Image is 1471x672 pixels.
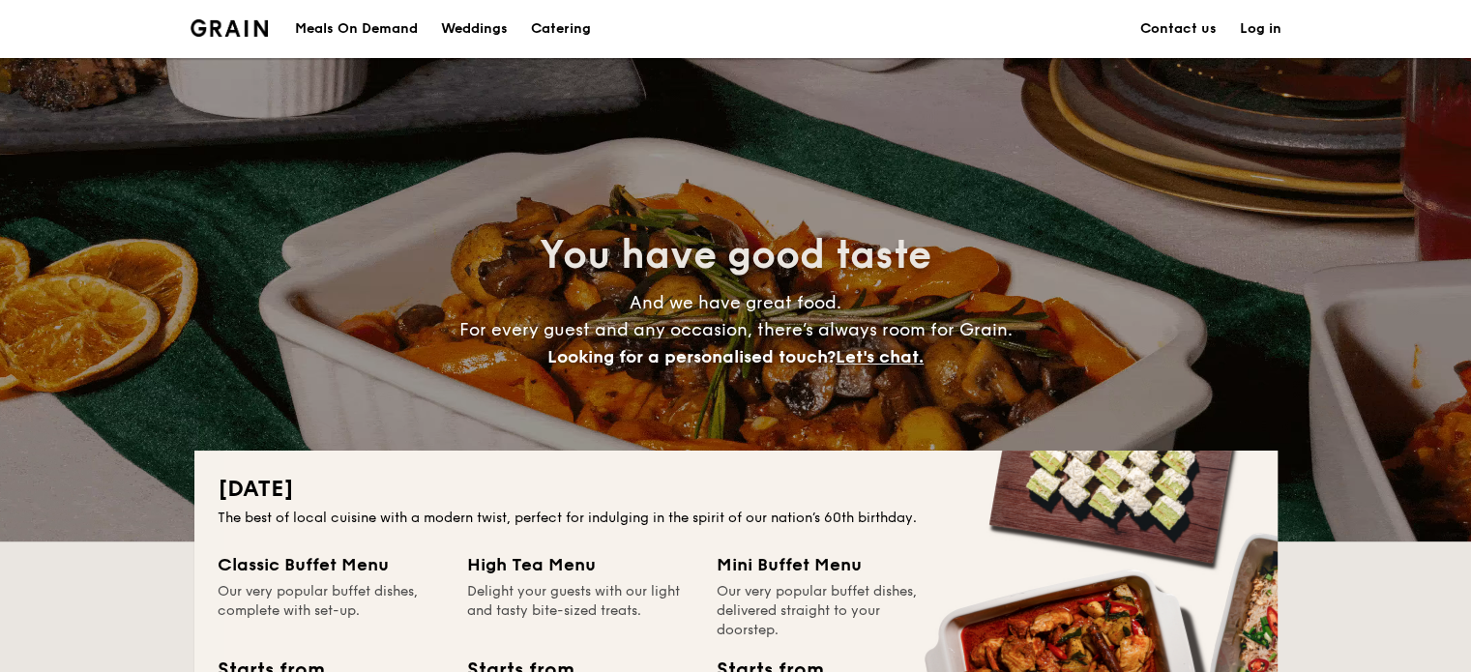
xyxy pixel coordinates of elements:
div: The best of local cuisine with a modern twist, perfect for indulging in the spirit of our nation’... [218,509,1254,528]
div: Our very popular buffet dishes, complete with set-up. [218,582,444,640]
div: Delight your guests with our light and tasty bite-sized treats. [467,582,693,640]
div: Classic Buffet Menu [218,551,444,578]
span: Looking for a personalised touch? [547,346,836,367]
span: You have good taste [540,232,931,278]
div: Our very popular buffet dishes, delivered straight to your doorstep. [717,582,943,640]
div: High Tea Menu [467,551,693,578]
div: Mini Buffet Menu [717,551,943,578]
a: Logotype [191,19,269,37]
span: And we have great food. For every guest and any occasion, there’s always room for Grain. [459,292,1013,367]
h2: [DATE] [218,474,1254,505]
span: Let's chat. [836,346,924,367]
img: Grain [191,19,269,37]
